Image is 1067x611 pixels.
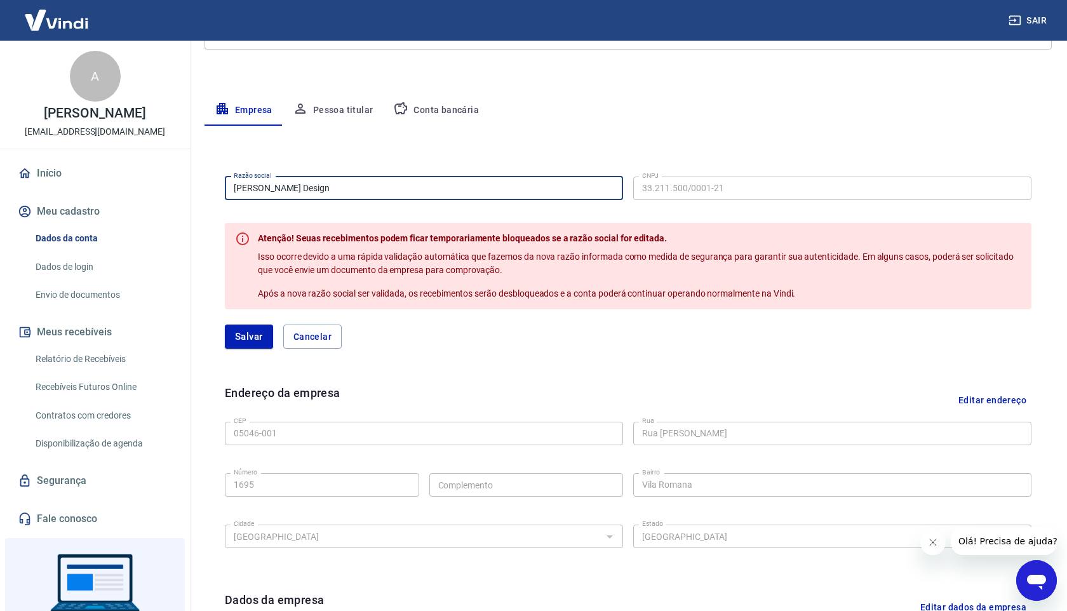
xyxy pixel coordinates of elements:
a: Contratos com credores [30,403,175,429]
a: Início [15,159,175,187]
iframe: Fechar mensagem [920,530,946,555]
a: Segurança [15,467,175,495]
button: Sair [1006,9,1052,32]
label: Número [234,467,257,477]
p: [PERSON_NAME] [44,107,145,120]
a: Dados da conta [30,225,175,252]
label: CEP [234,416,246,426]
iframe: Mensagem da empresa [951,527,1057,555]
a: Dados de login [30,254,175,280]
span: Atenção! Seuas recebimentos podem ficar temporariamente bloqueados se a razão social for editada. [258,233,667,243]
a: Relatório de Recebíveis [30,346,175,372]
div: A [70,51,121,102]
button: Pessoa titular [283,95,384,126]
span: Isso ocorre devido a uma rápida validação automática que fazemos da nova razão informada como med... [258,252,1016,275]
a: Fale conosco [15,505,175,533]
button: Empresa [205,95,283,126]
label: Estado [642,519,663,528]
input: Digite aqui algumas palavras para buscar a cidade [229,528,598,544]
button: Meus recebíveis [15,318,175,346]
a: Disponibilização de agenda [30,431,175,457]
iframe: Botão para abrir a janela de mensagens [1016,560,1057,601]
button: Conta bancária [383,95,489,126]
a: Recebíveis Futuros Online [30,374,175,400]
button: Cancelar [283,325,342,349]
a: Envio de documentos [30,282,175,308]
h6: Endereço da empresa [225,384,340,417]
button: Editar endereço [953,384,1031,417]
label: Razão social [234,171,271,180]
label: CNPJ [642,171,659,180]
button: Salvar [225,325,273,349]
span: Após a nova razão social ser validada, os recebimentos serão desbloqueados e a conta poderá conti... [258,288,795,299]
label: Bairro [642,467,660,477]
button: Meu cadastro [15,198,175,225]
span: Olá! Precisa de ajuda? [8,9,107,19]
label: Rua [642,416,654,426]
p: [EMAIL_ADDRESS][DOMAIN_NAME] [25,125,165,138]
img: Vindi [15,1,98,39]
label: Cidade [234,519,254,528]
